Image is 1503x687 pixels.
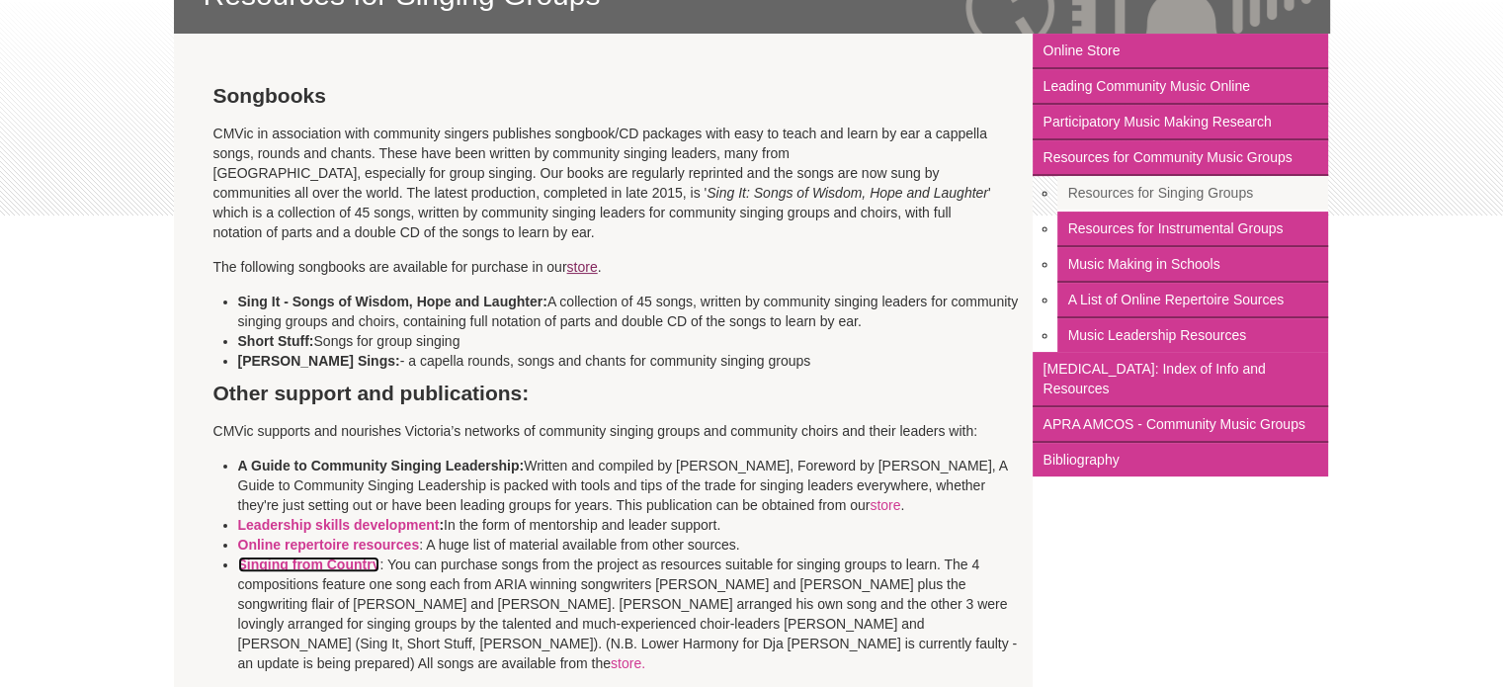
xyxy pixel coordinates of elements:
li: In the form of mentorship and leader support. [238,515,1019,535]
h3: Songbooks [213,83,994,109]
a: Leading Community Music Online [1033,69,1328,105]
li: A collection of 45 songs, written by community singing leaders for community singing groups and c... [238,292,1019,331]
a: store [567,259,598,275]
em: Sing It: Songs of Wisdom, Hope and Laughter [707,185,988,201]
li: - a capella rounds, songs and chants for community singing groups [238,351,1019,371]
strong: : [238,517,445,533]
a: A List of Online Repertoire Sources [1057,283,1328,318]
h3: Other support and publications: [213,292,994,406]
a: Participatory Music Making Research [1033,105,1328,140]
li: : You can purchase songs from the project as resources suitable for singing groups to learn. The ... [238,555,1019,673]
strong: Sing It - Songs of Wisdom, Hope and Laughter: [238,294,547,309]
a: store [870,497,900,513]
p: CMVic supports and nourishes Victoria’s networks of community singing groups and community choirs... [213,421,994,441]
a: Online repertoire resources [238,537,420,553]
a: Resources for Instrumental Groups [1057,212,1328,247]
a: Singing from Country [238,557,380,572]
a: Bibliography [1033,443,1328,476]
a: Resources for Community Music Groups [1033,140,1328,176]
a: Resources for Singing Groups [1057,176,1328,212]
a: Online Store [1033,34,1328,69]
p: The following songbooks are available for purchase in our . [213,257,994,277]
li: : A huge list of material available from other sources. [238,535,1019,555]
a: Music Leadership Resources [1057,318,1328,352]
li: Written and compiled by [PERSON_NAME], Foreword by [PERSON_NAME], A Guide to Community Singing Le... [238,456,1019,515]
a: APRA AMCOS - Community Music Groups [1033,407,1328,443]
p: CMVic in association with community singers publishes songbook/CD packages with easy to teach and... [213,124,994,242]
a: Leadership skills development [238,517,440,533]
a: [MEDICAL_DATA]: Index of Info and Resources [1033,352,1328,407]
a: Music Making in Schools [1057,247,1328,283]
strong: A Guide to Community Singing Leadership: [238,458,525,473]
a: store. [611,655,645,671]
li: Songs for group singing [238,331,1019,351]
strong: [PERSON_NAME] Sings: [238,353,400,369]
strong: Short Stuff: [238,333,314,349]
